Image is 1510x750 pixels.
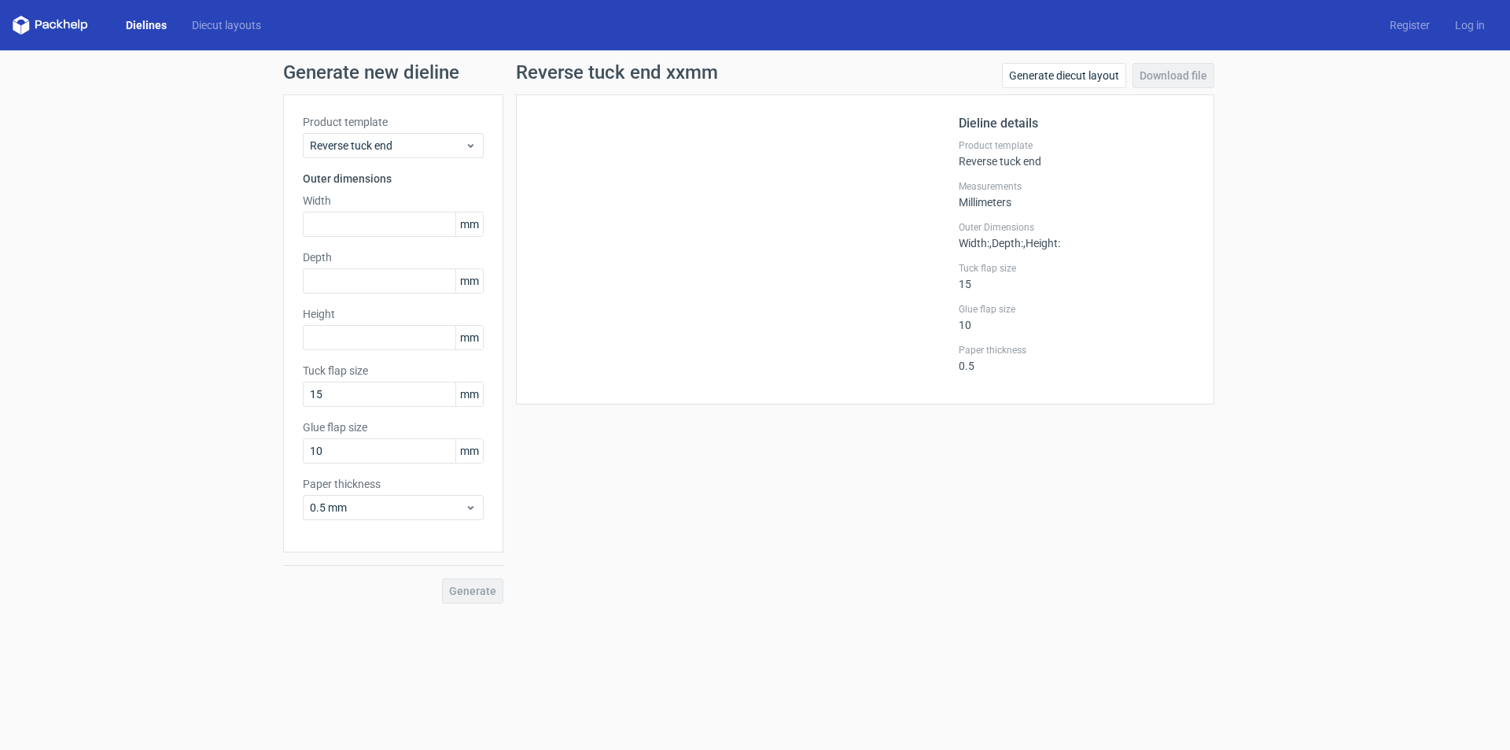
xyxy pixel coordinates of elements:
[959,303,1195,316] label: Glue flap size
[959,114,1195,133] h2: Dieline details
[959,262,1195,275] label: Tuck flap size
[959,221,1195,234] label: Outer Dimensions
[179,17,274,33] a: Diecut layouts
[959,344,1195,372] div: 0.5
[455,382,483,406] span: mm
[455,439,483,463] span: mm
[1023,237,1060,249] span: , Height :
[1377,17,1442,33] a: Register
[303,306,484,322] label: Height
[303,249,484,265] label: Depth
[1002,63,1126,88] a: Generate diecut layout
[303,476,484,492] label: Paper thickness
[303,114,484,130] label: Product template
[310,138,465,153] span: Reverse tuck end
[989,237,1023,249] span: , Depth :
[959,139,1195,152] label: Product template
[303,171,484,187] h3: Outer dimensions
[959,344,1195,357] label: Paper thickness
[959,180,1195,193] label: Measurements
[303,419,484,435] label: Glue flap size
[113,17,179,33] a: Dielines
[455,212,483,236] span: mm
[455,326,483,349] span: mm
[959,262,1195,290] div: 15
[959,237,989,249] span: Width :
[303,193,484,209] label: Width
[455,269,483,293] span: mm
[959,139,1195,168] div: Reverse tuck end
[1442,17,1497,33] a: Log in
[959,303,1195,331] div: 10
[959,180,1195,209] div: Millimeters
[516,63,718,82] h1: Reverse tuck end xxmm
[303,363,484,379] label: Tuck flap size
[310,500,465,515] span: 0.5 mm
[283,63,1227,82] h1: Generate new dieline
